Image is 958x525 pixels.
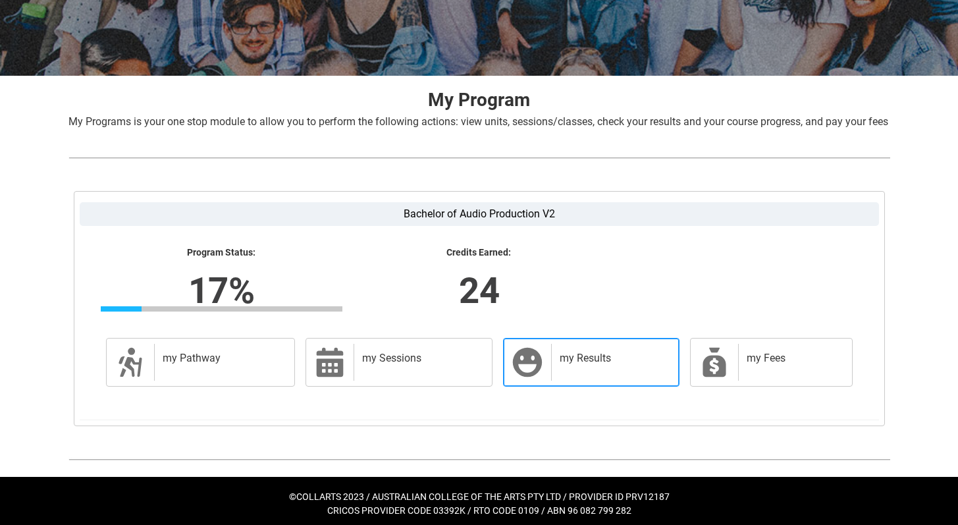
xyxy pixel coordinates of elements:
[560,352,665,365] h2: my Results
[428,89,530,111] strong: My Program
[68,151,890,165] img: REDU_GREY_LINE
[16,263,427,318] lightning-formatted-number: 17%
[747,352,839,365] h2: my Fees
[690,338,853,387] a: my Fees
[699,346,730,378] span: My Payments
[503,338,679,387] a: my Results
[106,338,296,387] a: my Pathway
[362,352,479,365] h2: my Sessions
[115,346,146,378] span: Description of icon when needed
[163,352,282,365] h2: my Pathway
[68,115,888,128] span: My Programs is your one stop module to allow you to perform the following actions: view units, se...
[101,247,342,259] lightning-formatted-text: Program Status:
[306,338,492,387] a: my Sessions
[273,263,684,318] lightning-formatted-number: 24
[80,202,879,226] label: Bachelor of Audio Production V2
[358,247,600,259] lightning-formatted-text: Credits Earned:
[68,453,890,466] img: REDU_GREY_LINE
[101,306,342,312] div: Progress Bar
